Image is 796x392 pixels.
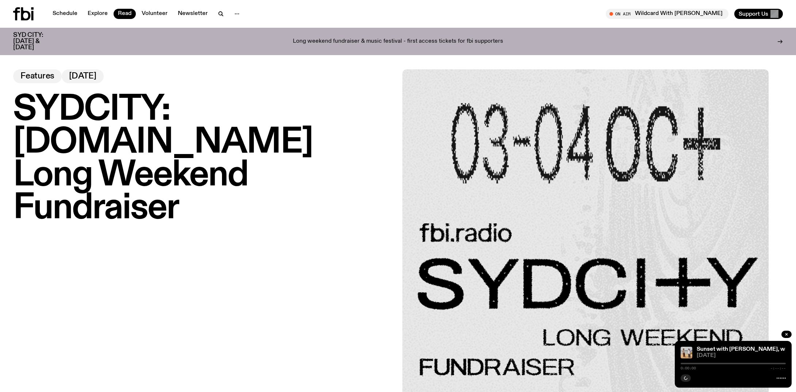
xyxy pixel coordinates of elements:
[48,9,82,19] a: Schedule
[606,9,728,19] button: On AirWildcard With [PERSON_NAME]
[83,9,112,19] a: Explore
[173,9,212,19] a: Newsletter
[13,93,394,225] h1: SYDCITY: [DOMAIN_NAME] Long Weekend Fundraiser
[20,72,54,80] span: Features
[69,72,96,80] span: [DATE]
[770,366,786,370] span: -:--:--
[697,353,786,358] span: [DATE]
[137,9,172,19] a: Volunteer
[293,38,503,45] p: Long weekend fundraiser & music festival - first access tickets for fbi supporters
[681,366,696,370] span: 0:00:00
[734,9,783,19] button: Support Us
[739,11,768,17] span: Support Us
[13,32,60,51] h3: SYD CITY: [DATE] & [DATE]
[114,9,136,19] a: Read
